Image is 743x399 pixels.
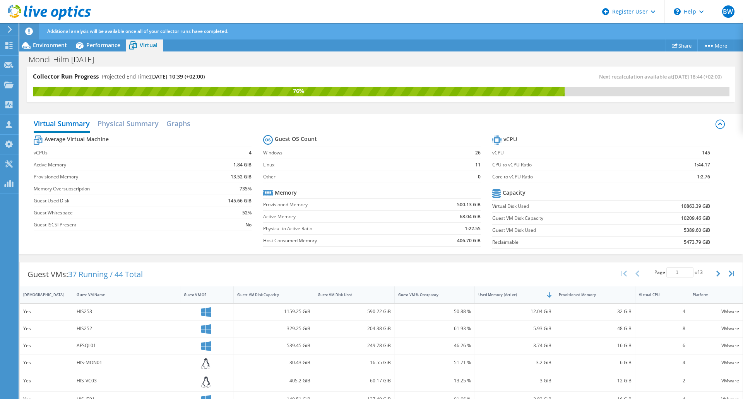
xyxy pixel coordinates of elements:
div: 2 [639,377,685,385]
div: 249.78 GiB [318,341,391,350]
div: 48 GiB [559,324,632,333]
div: 405.2 GiB [237,377,310,385]
div: HIS-VC03 [77,377,176,385]
span: Next recalculation available at [599,73,726,80]
div: HIS252 [77,324,176,333]
div: 13.25 % [398,377,471,385]
div: 12.04 GiB [478,307,551,316]
div: VMware [693,358,739,367]
label: Guest iSCSI Present [34,221,199,229]
label: vCPU [492,149,653,157]
span: Virtual [140,41,158,49]
div: Yes [23,307,69,316]
b: vCPU [503,135,517,143]
div: 51.71 % [398,358,471,367]
span: Performance [86,41,120,49]
label: Memory Oversubscription [34,185,199,193]
b: 145.66 GiB [228,197,252,205]
h1: Mondi Hilm [DATE] [25,55,106,64]
div: VMware [693,377,739,385]
b: Memory [275,189,297,197]
b: No [245,221,252,229]
label: Provisioned Memory [263,201,418,209]
b: Average Virtual Machine [45,135,109,143]
label: Guest Used Disk [34,197,199,205]
div: 329.25 GiB [237,324,310,333]
b: 0 [478,173,481,181]
div: Yes [23,377,69,385]
div: 539.45 GiB [237,341,310,350]
b: 11 [475,161,481,169]
div: 1159.25 GiB [237,307,310,316]
label: Provisioned Memory [34,173,199,181]
b: 500.13 GiB [457,201,481,209]
div: 4 [639,307,685,316]
div: 32 GiB [559,307,632,316]
label: Other [263,173,461,181]
b: 52% [242,209,252,217]
div: Guest VM Disk Used [318,292,382,297]
span: Environment [33,41,67,49]
b: 5473.79 GiB [684,238,710,246]
div: 590.22 GiB [318,307,391,316]
b: 10863.39 GiB [681,202,710,210]
div: 16 GiB [559,341,632,350]
div: Provisioned Memory [559,292,623,297]
div: VMware [693,324,739,333]
div: 46.26 % [398,341,471,350]
h2: Graphs [166,116,190,131]
span: BW [722,5,734,18]
label: Guest Whitespace [34,209,199,217]
b: 13.52 GiB [231,173,252,181]
b: Capacity [503,189,526,197]
div: 61.93 % [398,324,471,333]
div: 6 GiB [559,358,632,367]
h2: Physical Summary [98,116,159,131]
label: Active Memory [263,213,418,221]
a: Share [666,39,698,51]
label: Active Memory [34,161,199,169]
span: [DATE] 10:39 (+02:00) [150,73,205,80]
div: HIS253 [77,307,176,316]
b: 1.84 GiB [233,161,252,169]
div: 60.17 GiB [318,377,391,385]
label: Reclaimable [492,238,635,246]
div: Yes [23,341,69,350]
b: 4 [249,149,252,157]
b: 1:44.17 [694,161,710,169]
div: Virtual CPU [639,292,676,297]
b: 1:22.55 [465,225,481,233]
b: 145 [702,149,710,157]
span: 37 Running / 44 Total [68,269,143,279]
label: Guest VM Disk Used [492,226,635,234]
label: Physical to Active Ratio [263,225,418,233]
div: 8 [639,324,685,333]
div: 6 [639,341,685,350]
div: Used Memory (Active) [478,292,542,297]
div: Guest VM OS [184,292,221,297]
label: Core to vCPU Ratio [492,173,653,181]
h2: Virtual Summary [34,116,90,133]
div: [DEMOGRAPHIC_DATA] [23,292,60,297]
svg: \n [674,8,681,15]
div: Guest VMs: [20,262,151,286]
div: Guest VM Name [77,292,167,297]
div: HIS-MON01 [77,358,176,367]
div: AFSQL01 [77,341,176,350]
div: 204.38 GiB [318,324,391,333]
label: Linux [263,161,461,169]
span: [DATE] 18:44 (+02:00) [673,73,722,80]
input: jump to page [666,267,693,277]
h4: Projected End Time: [102,72,205,81]
div: 12 GiB [559,377,632,385]
b: Guest OS Count [275,135,317,143]
div: 4 [639,358,685,367]
div: VMware [693,341,739,350]
b: 735% [240,185,252,193]
label: CPU to vCPU Ratio [492,161,653,169]
div: 76% [33,87,565,95]
label: vCPUs [34,149,199,157]
label: Virtual Disk Used [492,202,635,210]
div: 3.74 GiB [478,341,551,350]
b: 1:2.76 [697,173,710,181]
